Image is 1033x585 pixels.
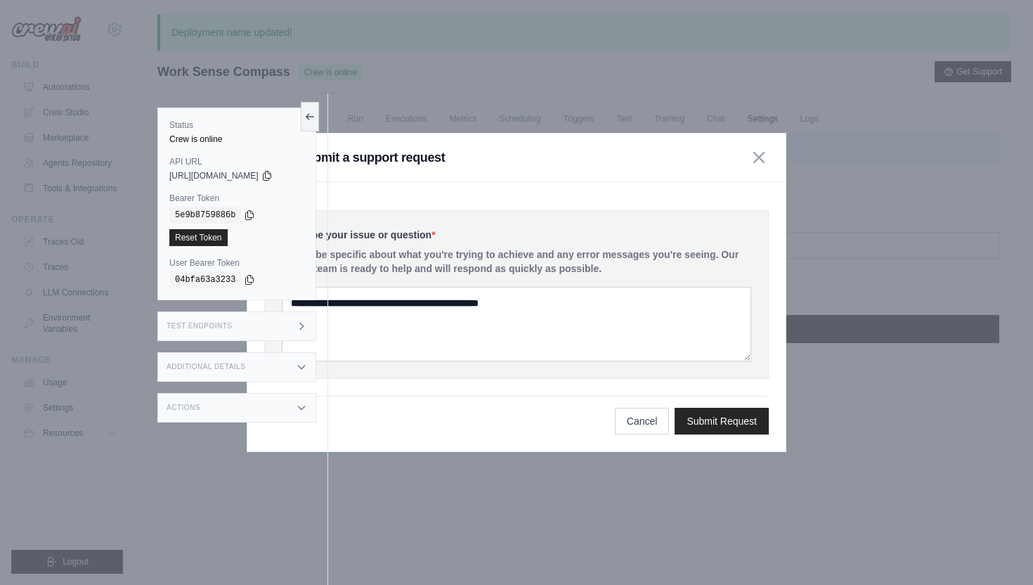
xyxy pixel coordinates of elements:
div: Crew is online [169,134,304,145]
h3: Test Endpoints [167,322,233,330]
label: User Bearer Token [169,257,304,269]
button: Submit Request [675,408,769,435]
p: Please be specific about what you're trying to achieve and any error messages you're seeing. Our ... [282,247,751,276]
label: Describe your issue or question [282,228,751,242]
label: API URL [169,156,304,167]
code: 5e9b8759886b [169,207,241,224]
button: Cancel [615,408,670,435]
a: Reset Token [169,229,228,246]
h3: Additional Details [167,363,245,371]
label: Status [169,120,304,131]
h3: Actions [167,404,200,412]
label: Bearer Token [169,193,304,204]
span: [URL][DOMAIN_NAME] [169,170,259,181]
code: 04bfa63a3233 [169,271,241,288]
h3: Submit a support request [298,148,445,167]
